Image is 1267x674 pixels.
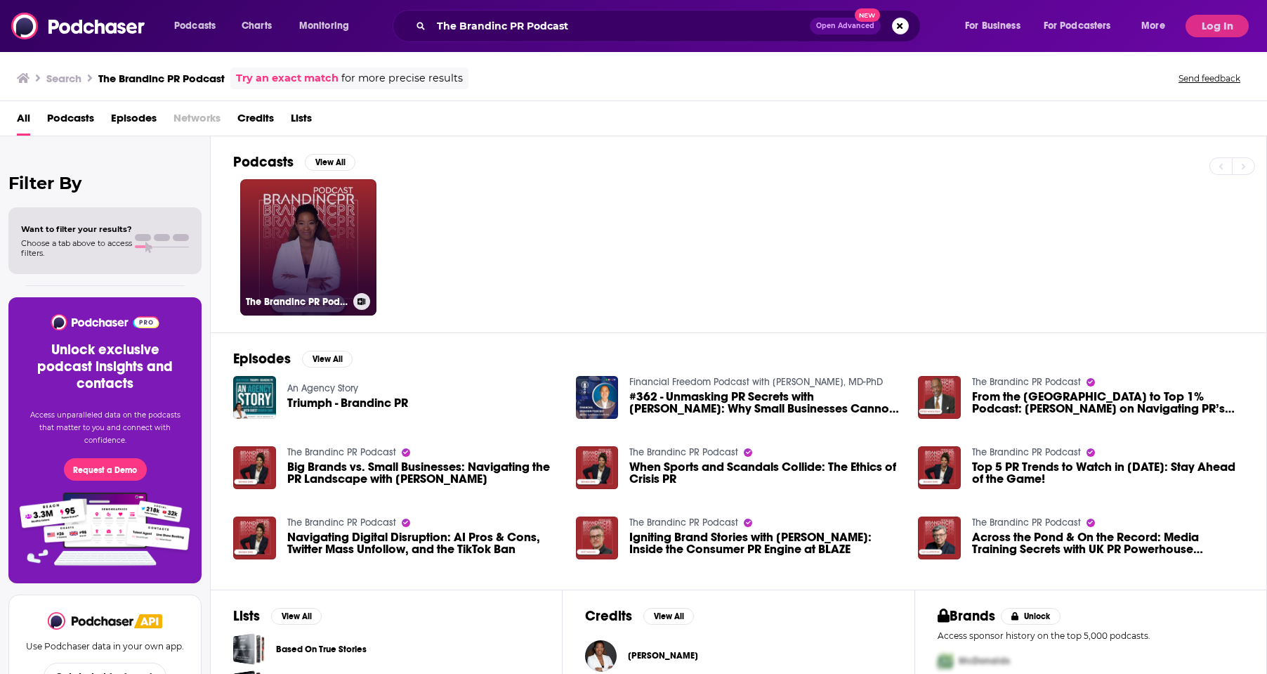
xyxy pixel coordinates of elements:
a: The Brandinc PR Podcast [972,446,1081,458]
span: Networks [173,107,221,136]
h2: Brands [938,607,996,625]
span: for more precise results [341,70,463,86]
img: #362 - Unmasking PR Secrets with Brandi Sims: Why Small Businesses Cannot Ignore Branding (Brandi... [576,376,619,419]
a: EpisodesView All [233,350,353,368]
a: Try an exact match [236,70,339,86]
a: Based On True Stories [276,642,367,657]
a: Brandi Sims [628,650,698,661]
button: View All [271,608,322,625]
a: When Sports and Scandals Collide: The Ethics of Crisis PR [576,446,619,489]
h2: Lists [233,607,260,625]
span: Credits [237,107,274,136]
span: McDonalds [959,655,1010,667]
div: Search podcasts, credits, & more... [406,10,934,42]
a: CreditsView All [585,607,694,625]
a: Igniting Brand Stories with Matt Kovacs: Inside the Consumer PR Engine at BLAZE [629,531,901,555]
span: Want to filter your results? [21,224,132,234]
a: The Brandinc PR Podcast [972,517,1081,529]
button: open menu [164,15,234,37]
span: Top 5 PR Trends to Watch in [DATE]: Stay Ahead of the Game! [972,461,1244,485]
button: Request a Demo [64,458,147,481]
a: From the White House to Top 1% Podcast: Peter Woolfolk on Navigating PR’s Evolution [918,376,961,419]
a: Podcasts [47,107,94,136]
button: open menu [1035,15,1131,37]
h2: Credits [585,607,632,625]
span: Charts [242,16,272,36]
p: Access unparalleled data on the podcasts that matter to you and connect with confidence. [25,409,185,447]
img: Navigating Digital Disruption: AI Pros & Cons, Twitter Mass Unfollow, and the TikTok Ban [233,517,276,559]
a: The Brandinc PR Podcast [629,446,738,458]
h2: Podcasts [233,153,294,171]
h2: Filter By [8,173,202,193]
a: PodcastsView All [233,153,355,171]
img: Across the Pond & On the Record: Media Training Secrets with UK PR Powerhouse Guy Clapperton [918,517,961,559]
span: Across the Pond & On the Record: Media Training Secrets with UK PR Powerhouse [PERSON_NAME] [972,531,1244,555]
img: Podchaser - Follow, Share and Rate Podcasts [48,612,135,630]
button: open menu [1131,15,1183,37]
img: Top 5 PR Trends to Watch in 2025: Stay Ahead of the Game! [918,446,961,489]
span: For Podcasters [1044,16,1111,36]
p: Access sponsor history on the top 5,000 podcasts. [938,630,1244,641]
a: Charts [232,15,280,37]
input: Search podcasts, credits, & more... [431,15,810,37]
span: For Business [965,16,1020,36]
a: Across the Pond & On the Record: Media Training Secrets with UK PR Powerhouse Guy Clapperton [972,531,1244,555]
span: When Sports and Scandals Collide: The Ethics of Crisis PR [629,461,901,485]
span: [PERSON_NAME] [628,650,698,661]
h3: The Brandinc PR Podcast [246,296,348,308]
a: From the White House to Top 1% Podcast: Peter Woolfolk on Navigating PR’s Evolution [972,391,1244,415]
a: The Brandinc PR Podcast [240,179,376,316]
img: Brandi Sims [585,640,617,672]
span: Podcasts [174,16,216,36]
a: Top 5 PR Trends to Watch in 2025: Stay Ahead of the Game! [972,461,1244,485]
a: Triumph - Brandinc PR [287,397,408,409]
p: Use Podchaser data in your own app. [26,641,184,652]
a: Lists [291,107,312,136]
span: #362 - Unmasking PR Secrets with [PERSON_NAME]: Why Small Businesses Cannot Ignore Branding (Bran... [629,391,901,415]
a: Episodes [111,107,157,136]
a: The Brandinc PR Podcast [629,517,738,529]
button: Log In [1186,15,1249,37]
a: Based On True Stories [233,633,265,665]
button: open menu [955,15,1038,37]
h3: Unlock exclusive podcast insights and contacts [25,342,185,392]
button: View All [305,154,355,171]
button: open menu [289,15,367,37]
a: ListsView All [233,607,322,625]
h3: The Brandinc PR Podcast [98,72,225,85]
a: Big Brands vs. Small Businesses: Navigating the PR Landscape with Brandi Sims [287,461,559,485]
img: Triumph - Brandinc PR [233,376,276,419]
img: Podchaser - Follow, Share and Rate Podcasts [11,13,146,39]
button: Send feedback [1174,72,1245,84]
img: Igniting Brand Stories with Matt Kovacs: Inside the Consumer PR Engine at BLAZE [576,517,619,559]
span: Big Brands vs. Small Businesses: Navigating the PR Landscape with [PERSON_NAME] [287,461,559,485]
img: Big Brands vs. Small Businesses: Navigating the PR Landscape with Brandi Sims [233,446,276,489]
a: #362 - Unmasking PR Secrets with Brandi Sims: Why Small Businesses Cannot Ignore Branding (Brandi... [629,391,901,415]
span: Open Advanced [816,22,874,30]
a: The Brandinc PR Podcast [287,446,396,458]
a: Navigating Digital Disruption: AI Pros & Cons, Twitter Mass Unfollow, and the TikTok Ban [287,531,559,555]
a: All [17,107,30,136]
button: View All [643,608,694,625]
button: Open AdvancedNew [810,18,881,34]
button: Unlock [1001,608,1061,625]
h3: Search [46,72,81,85]
img: Pro Features [15,492,195,566]
img: Podchaser API banner [134,614,162,628]
span: More [1141,16,1165,36]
